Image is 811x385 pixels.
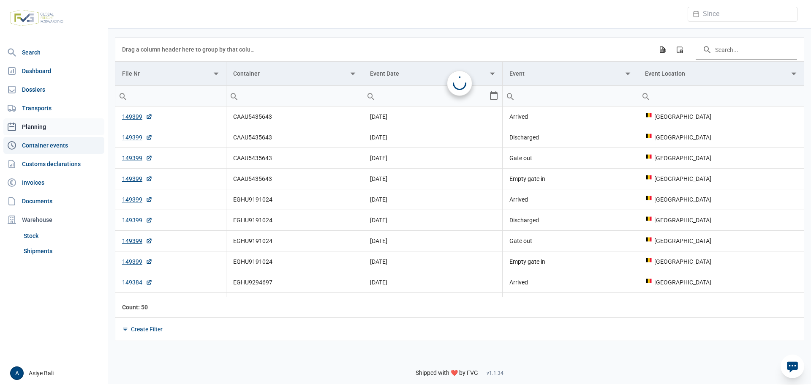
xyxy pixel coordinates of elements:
a: 149384 [122,278,152,287]
div: [GEOGRAPHIC_DATA] [645,154,797,162]
td: Arrived [502,189,638,210]
td: Gate out [502,231,638,251]
td: Discharged [502,127,638,148]
a: 149399 [122,195,152,204]
div: Column Chooser [672,42,687,57]
td: EGHU9191024 [226,251,363,272]
div: Drag a column header here to group by that column [122,43,258,56]
div: [GEOGRAPHIC_DATA] [645,278,797,287]
div: Search box [226,86,242,106]
div: Event [509,70,525,77]
span: [DATE] [370,155,387,161]
span: [DATE] [370,238,387,244]
img: FVG - Global freight forwarding [7,6,67,30]
a: Stock [20,228,104,243]
span: [DATE] [370,134,387,141]
div: [GEOGRAPHIC_DATA] [645,257,797,266]
div: Search box [638,86,653,106]
a: 149399 [122,154,152,162]
div: Event Date [370,70,399,77]
div: [GEOGRAPHIC_DATA] [645,133,797,142]
td: EGHU9191024 [226,231,363,251]
a: Invoices [3,174,104,191]
div: File Nr Count: 50 [122,303,219,311]
span: - [482,369,483,377]
a: Dossiers [3,81,104,98]
span: [DATE] [370,217,387,224]
div: [GEOGRAPHIC_DATA] [645,175,797,183]
span: Show filter options for column 'Container' [350,70,356,76]
a: Container events [3,137,104,154]
td: EGHU9191024 [226,189,363,210]
a: 149399 [122,133,152,142]
td: EGHU9294697 [226,293,363,314]
div: Export all data to Excel [655,42,670,57]
div: File Nr [122,70,140,77]
div: Search box [115,86,131,106]
div: [GEOGRAPHIC_DATA] [645,112,797,121]
span: Show filter options for column 'Event' [625,70,631,76]
div: Event Location [645,70,685,77]
a: Customs declarations [3,156,104,172]
td: Column Container [226,62,363,86]
span: [DATE] [370,258,387,265]
a: Documents [3,193,104,210]
div: Warehouse [3,211,104,228]
span: Shipped with ❤️ by FVG [416,369,478,377]
input: Filter cell [503,86,638,106]
td: CAAU5435643 [226,169,363,189]
td: Column File Nr [115,62,226,86]
a: 149399 [122,216,152,224]
div: [GEOGRAPHIC_DATA] [645,237,797,245]
div: Loading... [453,76,466,90]
a: Transports [3,100,104,117]
td: Filter cell [363,86,502,106]
td: CAAU5435643 [226,148,363,169]
button: A [10,366,24,380]
input: Search in the data grid [696,39,797,60]
div: Data grid with 50 rows and 5 columns [115,38,804,341]
td: EGHU9191024 [226,210,363,231]
a: 149399 [122,175,152,183]
span: [DATE] [370,279,387,286]
input: Since [688,7,797,22]
div: Datepicker input [688,7,797,22]
div: Container [233,70,260,77]
div: [GEOGRAPHIC_DATA] [645,216,797,224]
span: Show filter options for column 'Event Location' [791,70,797,76]
td: Column Event Location [638,62,804,86]
span: [DATE] [370,113,387,120]
div: Data grid toolbar [122,38,797,61]
td: Empty gate in [502,251,638,272]
input: Filter cell [638,86,804,106]
a: Shipments [20,243,104,259]
div: Search box [503,86,518,106]
td: EGHU9294697 [226,272,363,293]
div: Create Filter [131,325,163,333]
span: Show filter options for column 'File Nr' [213,70,219,76]
span: [DATE] [370,175,387,182]
td: CAAU5435643 [226,127,363,148]
td: Discharged [502,210,638,231]
span: [DATE] [370,196,387,203]
div: Select [489,86,499,106]
div: Search box [363,86,378,106]
td: Gate out [502,148,638,169]
a: Dashboard [3,63,104,79]
input: Filter cell [226,86,363,106]
div: [GEOGRAPHIC_DATA] [645,195,797,204]
a: 149399 [122,112,152,121]
a: Planning [3,118,104,135]
input: Filter cell [363,86,489,106]
a: 149399 [122,237,152,245]
a: Search [3,44,104,61]
td: Empty gate in [502,169,638,189]
input: Filter cell [115,86,226,106]
td: CAAU5435643 [226,106,363,127]
a: 149399 [122,257,152,266]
